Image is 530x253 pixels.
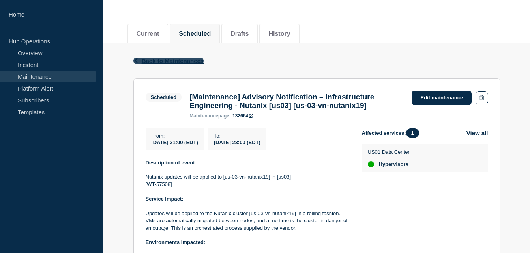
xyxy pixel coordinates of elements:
button: History [268,30,290,37]
strong: Description of event: [146,160,197,166]
button: Current [137,30,159,37]
div: up [368,161,374,167]
button: Drafts [230,30,249,37]
a: 132664 [232,113,253,119]
button: View all [466,128,488,138]
span: Back to Maintenances [142,58,204,64]
p: [WT-57508] [146,181,349,188]
span: maintenance [189,113,218,119]
button: Back to Maintenances [133,58,204,64]
h3: [Maintenance] Advisory Notification – Infrastructure Engineering - Nutanix [us03] [us-03-vn-nutan... [189,93,404,110]
p: To : [214,133,260,139]
a: Edit maintenance [412,91,472,105]
p: page [189,113,229,119]
strong: Service Impact: [146,196,184,202]
span: Scheduled [146,93,182,102]
p: Nutanix updates will be applied to [us-03-vn-nutanix19] in [us03] [146,173,349,180]
span: [DATE] 21:00 (EDT) [152,140,198,145]
p: From : [152,133,198,139]
button: Scheduled [179,30,211,37]
span: Affected services: [362,128,423,138]
strong: Environments impacted: [146,239,206,245]
p: US01 Data Center [368,149,410,155]
p: Updates will be applied to the Nutanix cluster [us-03-vn-nutanix19] in a rolling fashion. VMs are... [146,210,349,232]
span: Hypervisors [379,161,408,167]
span: [DATE] 23:00 (EDT) [214,140,260,145]
span: 1 [406,128,419,138]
